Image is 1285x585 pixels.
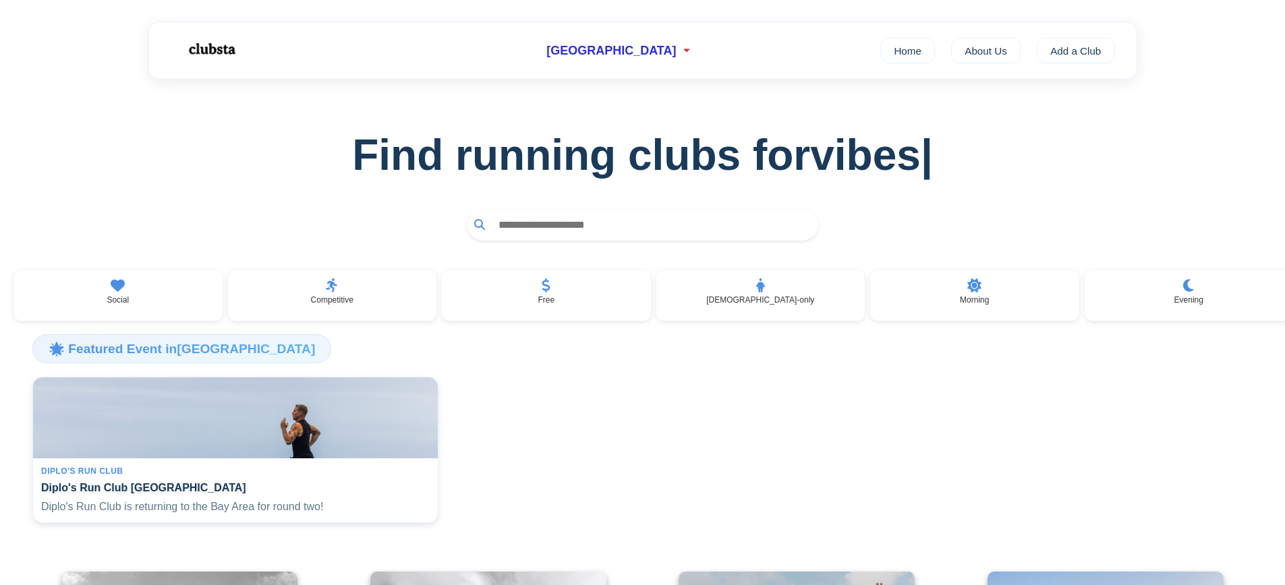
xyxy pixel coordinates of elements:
a: Home [880,38,935,63]
a: About Us [951,38,1021,63]
p: Morning [960,295,989,305]
p: Free [538,295,554,305]
p: Evening [1174,295,1203,305]
h1: Find running clubs for [22,130,1263,180]
p: Social [107,295,129,305]
div: Diplo's Run Club [41,466,430,476]
span: [GEOGRAPHIC_DATA] [546,44,676,58]
p: Diplo's Run Club is returning to the Bay Area for round two! [41,499,430,514]
p: Competitive [311,295,353,305]
span: | [921,131,933,179]
span: vibes [810,130,933,180]
h4: Diplo's Run Club [GEOGRAPHIC_DATA] [41,481,430,494]
a: Add a Club [1037,38,1115,63]
h3: 🌟 Featured Event in [GEOGRAPHIC_DATA] [32,334,331,363]
p: [DEMOGRAPHIC_DATA]-only [706,295,814,305]
img: Logo [171,32,252,66]
img: Diplo's Run Club San Francisco [33,377,438,458]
